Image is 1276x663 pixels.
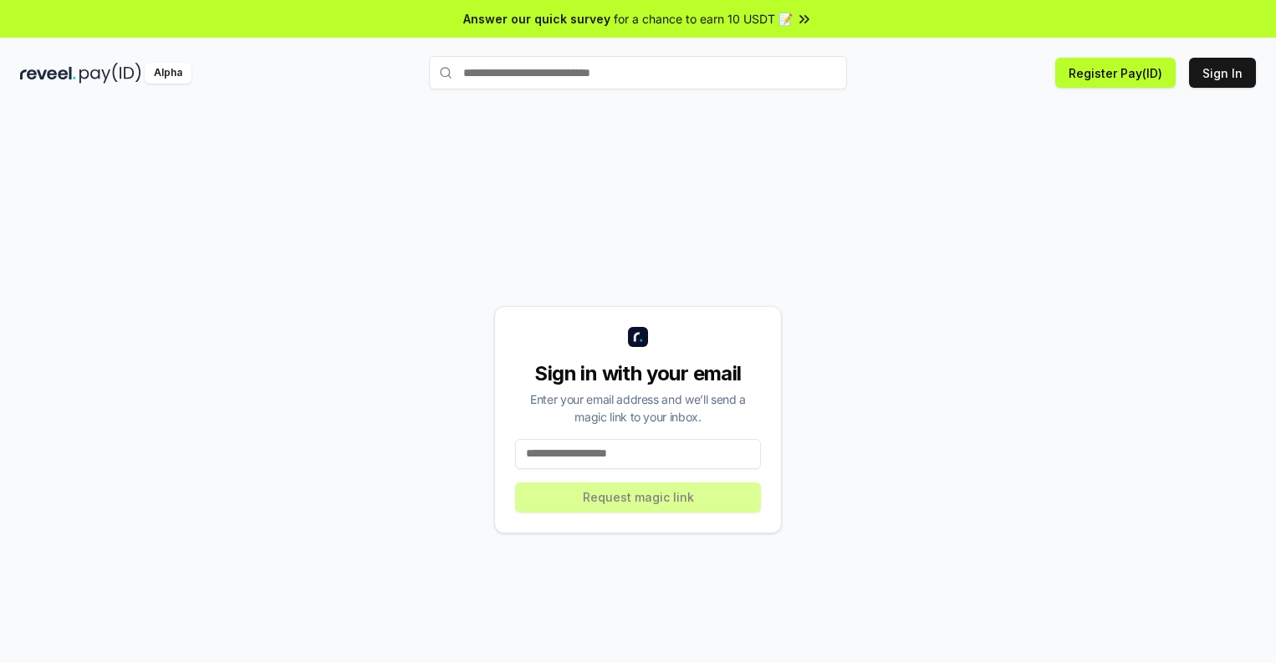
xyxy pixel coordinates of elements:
button: Sign In [1189,58,1256,88]
div: Alpha [145,63,191,84]
img: reveel_dark [20,63,76,84]
span: Answer our quick survey [463,10,610,28]
div: Sign in with your email [515,360,761,387]
img: pay_id [79,63,141,84]
div: Enter your email address and we’ll send a magic link to your inbox. [515,390,761,426]
span: for a chance to earn 10 USDT 📝 [614,10,793,28]
img: logo_small [628,327,648,347]
button: Register Pay(ID) [1055,58,1176,88]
